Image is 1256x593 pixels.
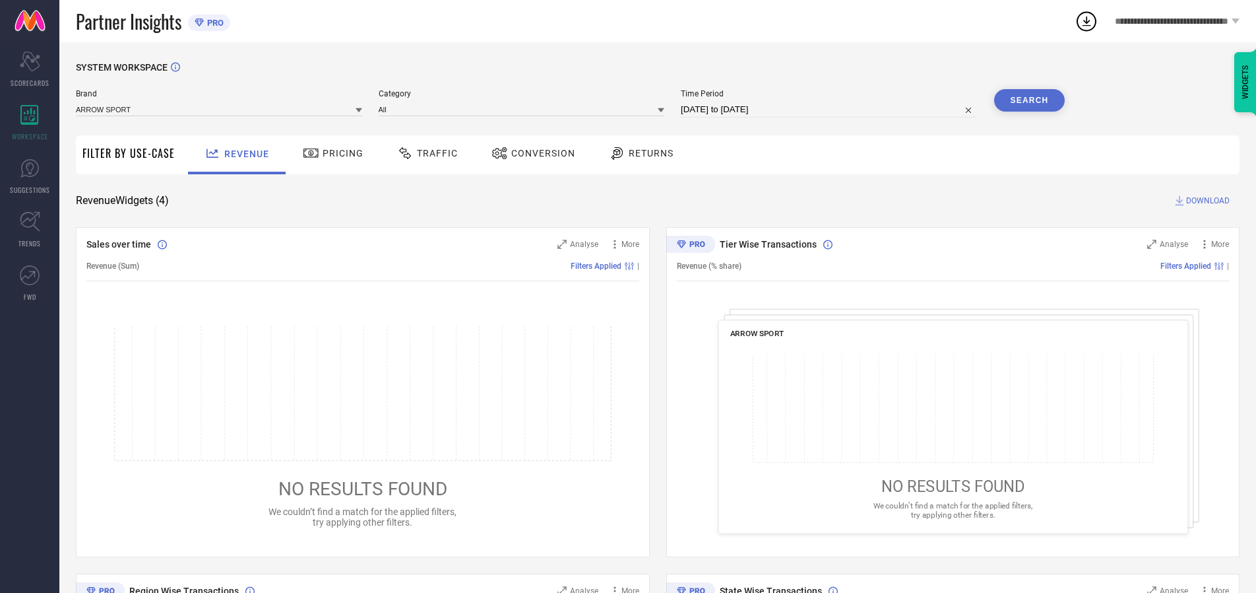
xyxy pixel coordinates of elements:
[1160,240,1188,249] span: Analyse
[1186,194,1230,207] span: DOWNLOAD
[511,148,575,158] span: Conversion
[571,262,621,271] span: Filters Applied
[637,262,639,271] span: |
[323,148,363,158] span: Pricing
[570,240,598,249] span: Analyse
[379,89,665,98] span: Category
[417,148,458,158] span: Traffic
[82,145,175,161] span: Filter By Use-Case
[12,131,48,141] span: WORKSPACE
[677,262,741,271] span: Revenue (% share)
[11,78,49,88] span: SCORECARDS
[86,262,139,271] span: Revenue (Sum)
[681,89,978,98] span: Time Period
[76,89,362,98] span: Brand
[629,148,674,158] span: Returns
[76,8,181,35] span: Partner Insights
[204,18,224,28] span: PRO
[873,501,1032,519] span: We couldn’t find a match for the applied filters, try applying other filters.
[268,506,456,528] span: We couldn’t find a match for the applied filters, try applying other filters.
[681,102,978,118] input: Select time period
[881,477,1024,496] span: NO RESULTS FOUND
[10,185,50,195] span: SUGGESTIONS
[1160,262,1211,271] span: Filters Applied
[76,62,168,73] span: SYSTEM WORKSPACE
[1227,262,1229,271] span: |
[621,240,639,249] span: More
[720,239,817,250] span: Tier Wise Transactions
[24,292,36,302] span: FWD
[557,240,567,249] svg: Zoom
[224,149,269,159] span: Revenue
[278,478,447,500] span: NO RESULTS FOUND
[994,89,1065,112] button: Search
[18,238,41,248] span: TRENDS
[1147,240,1156,249] svg: Zoom
[1211,240,1229,249] span: More
[86,239,151,250] span: Sales over time
[76,194,169,207] span: Revenue Widgets ( 4 )
[666,236,715,256] div: Premium
[1075,9,1098,33] div: Open download list
[730,329,784,338] span: ARROW SPORT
